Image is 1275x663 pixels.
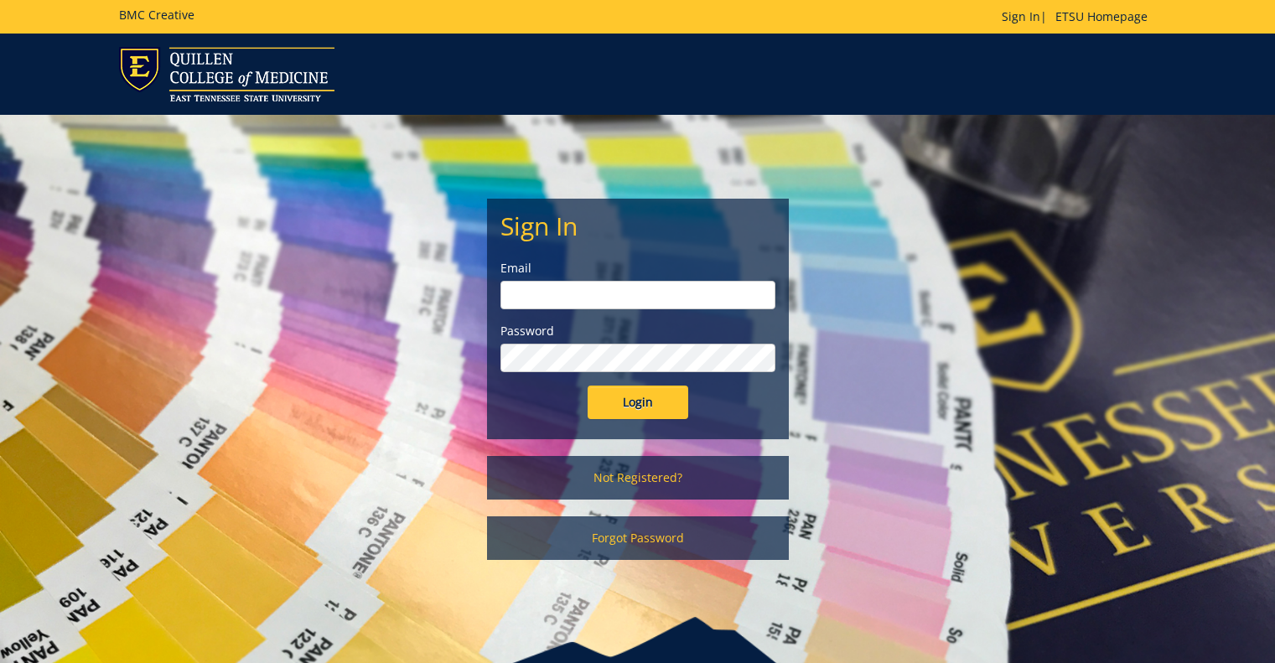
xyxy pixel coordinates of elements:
label: Password [500,323,775,339]
a: ETSU Homepage [1047,8,1156,24]
a: Not Registered? [487,456,789,500]
label: Email [500,260,775,277]
input: Login [588,386,688,419]
img: ETSU logo [119,47,334,101]
h2: Sign In [500,212,775,240]
p: | [1002,8,1156,25]
a: Sign In [1002,8,1040,24]
a: Forgot Password [487,516,789,560]
h5: BMC Creative [119,8,194,21]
